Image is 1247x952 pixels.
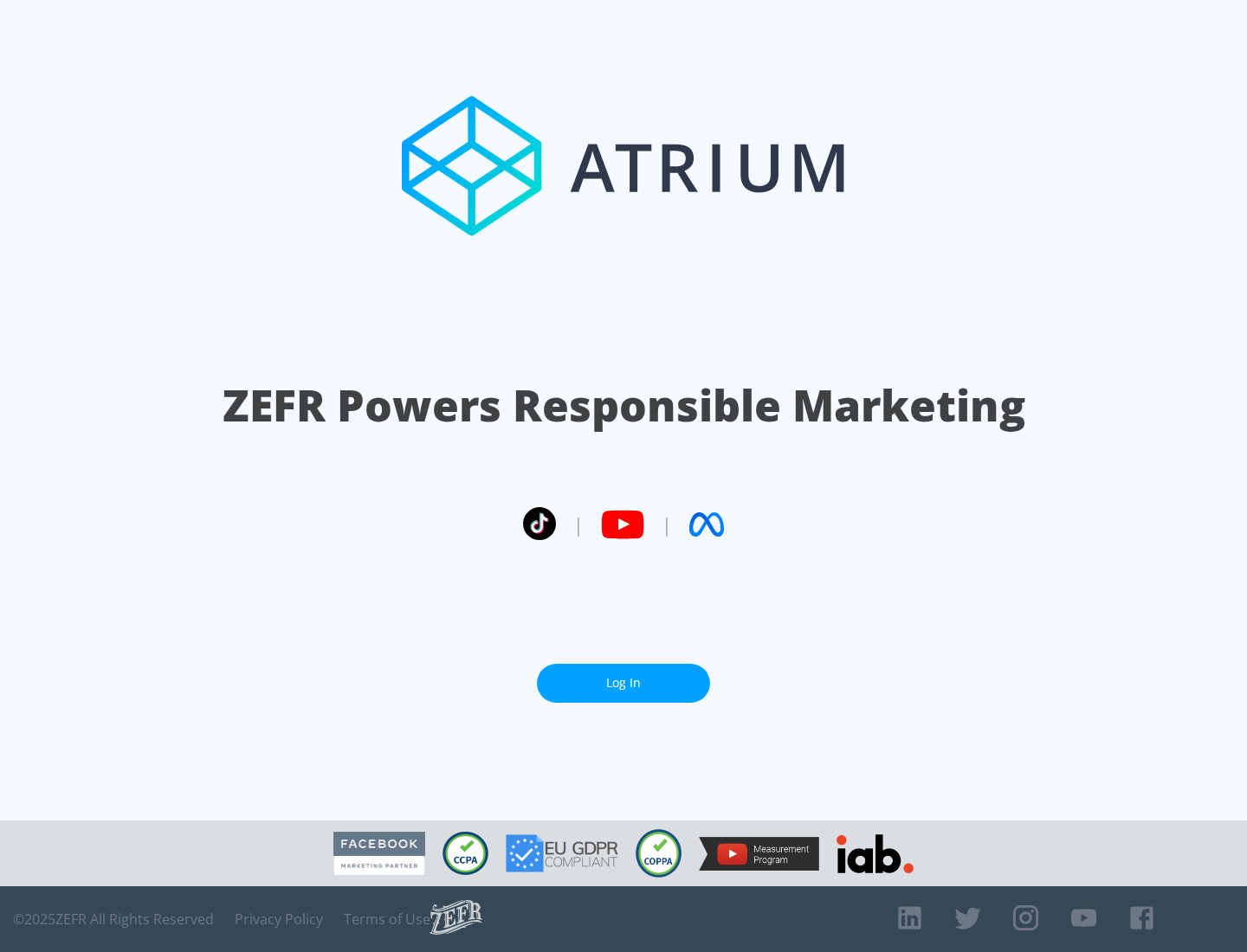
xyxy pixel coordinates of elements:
h1: ZEFR Powers Responsible Marketing [223,376,1025,435]
a: Privacy Policy [235,910,323,928]
img: GDPR Compliant [506,834,618,872]
a: Log In [537,664,710,703]
img: IAB [837,834,914,873]
span: © 2025 ZEFR All Rights Reserved [13,910,214,928]
img: CCPA Compliant [443,832,488,875]
span: | [573,511,584,537]
img: Facebook Marketing Partner [333,832,425,876]
a: Terms of Use [344,910,430,928]
img: YouTube Measurement Program [699,837,819,871]
span: | [662,511,672,537]
img: COPPA Compliant [636,829,682,878]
